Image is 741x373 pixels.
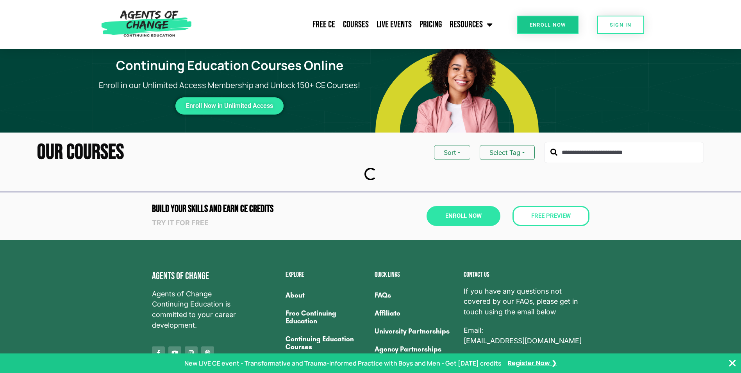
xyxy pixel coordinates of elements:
button: Sort [434,145,470,160]
a: SIGN IN [597,16,644,34]
h2: Explore [286,271,367,278]
a: Resources [446,15,496,34]
span: Enroll Now [530,22,566,27]
span: Enroll Now [445,213,482,219]
a: Continuing Education Courses [286,330,367,356]
a: Register Now ❯ [508,359,557,368]
a: [EMAIL_ADDRESS][DOMAIN_NAME] [464,336,582,346]
a: About [286,286,367,304]
span: If you have any questions not covered by our FAQs, please get in touch using the email below [464,286,589,317]
button: Select Tag [480,145,535,160]
a: Free Preview [512,206,589,226]
a: Enroll Now [517,16,579,34]
a: Courses [339,15,373,34]
a: Free Continuing Education [286,304,367,330]
nav: Menu [196,15,496,34]
a: Live Events [373,15,416,34]
a: Affiliate [375,304,456,322]
a: Enroll Now [427,206,500,226]
a: University Partnerships [375,322,456,340]
p: New LIVE CE event - Transformative and Trauma-informed Practice with Boys and Men - Get [DATE] cr... [184,359,502,368]
h2: Build Your Skills and Earn CE CREDITS [152,204,367,214]
span: SIGN IN [610,22,632,27]
a: Free CE [309,15,339,34]
p: Email: [464,325,589,346]
p: Enroll in our Unlimited Access Membership and Unlock 150+ CE Courses! [89,79,370,91]
button: Close Banner [728,359,737,368]
a: Agency Partnerships [375,340,456,358]
h1: Continuing Education Courses Online [93,58,366,73]
a: FAQs [375,286,456,304]
span: Agents of Change Continuing Education is committed to your career development. [152,289,246,331]
a: Pricing [416,15,446,34]
h2: Contact us [464,271,589,278]
strong: Try it for free [152,219,209,227]
span: Free Preview [531,213,571,219]
span: Enroll Now in Unlimited Access [186,104,273,108]
a: Enroll Now in Unlimited Access [175,97,284,115]
h2: Quick Links [375,271,456,278]
h4: Agents of Change [152,271,246,281]
h2: Our Courses [37,142,124,163]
